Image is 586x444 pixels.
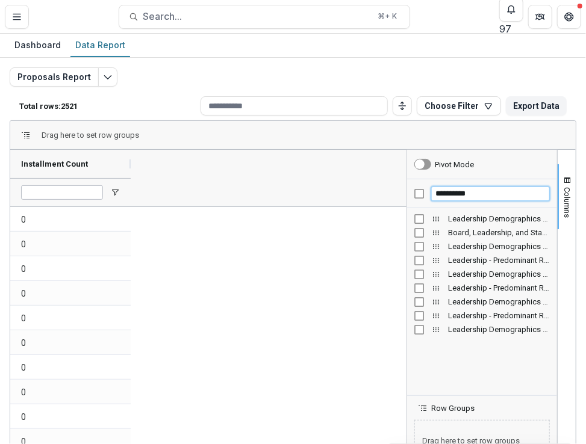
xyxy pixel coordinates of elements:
button: Proposals Report [10,67,99,87]
a: Dashboard [10,34,66,57]
div: Leadership Demographics (FORMATTED_TEXT) Column [407,295,557,309]
span: Row Groups [431,404,475,413]
span: Installment Count [21,159,88,168]
div: Pivot Mode [435,160,474,169]
div: Leadership - Predominant Race/Ethnicity (SHORT_TEXT) Column [407,281,557,295]
span: Leadership Demographics - Other Identities (TEXT) [448,270,550,279]
span: Columns [563,187,572,218]
div: Board, Leadership, and Staff Demographics (TEXT) Column [407,226,557,239]
span: 0 [21,380,120,405]
span: Leadership Demographics (FORMATTED_TEXT) [448,297,550,306]
a: Data Report [70,34,130,57]
div: Leadership Demographics - Race/Ethnicity (TEXT) Column [407,212,557,226]
button: Toggle auto height [393,96,412,116]
button: Edit selected report [98,67,117,87]
button: Search... [119,5,410,29]
div: Column List 9 Columns [407,212,557,336]
span: 0 [21,405,120,430]
span: Board, Leadership, and Staff Demographics (TEXT) [448,228,550,237]
div: Leadership - Predominant Race/Ethnicity (Initial Application) (DROPDOWN_LIST) Column [407,309,557,322]
span: 0 [21,306,120,331]
button: Partners [528,5,552,29]
span: Leadership Demographics - Race/Ethnicity (TEXT) [448,214,550,223]
div: Leadership Demographics - Other Identities (Initial Application) (TEXT) Column [407,239,557,253]
div: ⌘ + K [376,10,400,23]
div: 97 [499,22,523,36]
span: 0 [21,208,120,232]
span: 0 [21,257,120,282]
span: Drag here to set row groups [42,131,139,140]
span: Leadership - Predominant Race/Ethnicity (SHORT_TEXT) [448,283,550,292]
div: Row Groups [42,131,139,140]
div: Leadership Demographics - Other Identities (TEXT) Column [407,267,557,281]
div: Data Report [70,36,130,54]
button: Get Help [557,5,581,29]
span: Leadership - Predominant Race/Ethnicity (Initial Application) (TEXT) [448,256,550,265]
button: Open Filter Menu [110,188,120,197]
span: 0 [21,282,120,306]
button: Toggle Menu [5,5,29,29]
button: Export Data [506,96,567,116]
input: Installment Count Filter Input [21,185,103,200]
div: Dashboard [10,36,66,54]
button: Choose Filter [417,96,501,116]
span: Leadership Demographics - Other Identities (Initial Application) (MULTI_RESPONSE) [448,325,550,334]
div: Leadership Demographics - Other Identities (Initial Application) (MULTI_RESPONSE) Column [407,322,557,336]
span: 0 [21,232,120,257]
span: 0 [21,331,120,356]
p: Total rows: 2521 [19,102,196,111]
span: Leadership Demographics - Other Identities (Initial Application) (TEXT) [448,242,550,251]
span: Leadership - Predominant Race/Ethnicity (Initial Application) (DROPDOWN_LIST) [448,311,550,320]
span: Search... [143,11,371,22]
input: Filter Columns Input [431,187,550,201]
span: 0 [21,356,120,380]
div: Leadership - Predominant Race/Ethnicity (Initial Application) (TEXT) Column [407,253,557,267]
